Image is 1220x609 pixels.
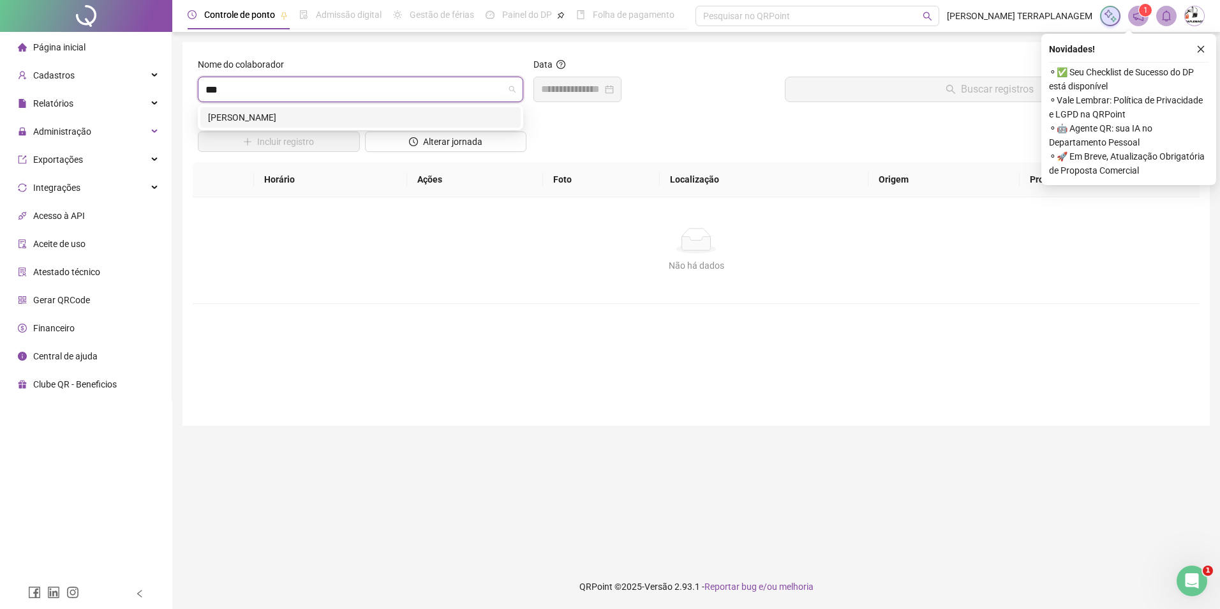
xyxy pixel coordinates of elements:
[18,380,27,389] span: gift
[18,211,27,220] span: api
[1161,10,1172,22] span: bell
[923,11,932,21] span: search
[33,70,75,80] span: Cadastros
[593,10,674,20] span: Folha de pagamento
[18,267,27,276] span: solution
[947,9,1092,23] span: [PERSON_NAME] TERRAPLANAGEM
[1133,10,1144,22] span: notification
[1196,45,1205,54] span: close
[18,324,27,333] span: dollar
[280,11,288,19] span: pushpin
[299,10,308,19] span: file-done
[188,10,197,19] span: clock-circle
[18,352,27,361] span: info-circle
[198,57,292,71] label: Nome do colaborador
[33,154,83,165] span: Exportações
[47,586,60,599] span: linkedin
[486,10,495,19] span: dashboard
[660,162,868,197] th: Localização
[1049,93,1209,121] span: ⚬ Vale Lembrar: Política de Privacidade e LGPD na QRPoint
[33,323,75,333] span: Financeiro
[208,259,1184,273] div: Não há dados
[704,582,814,592] span: Reportar bug e/ou melhoria
[18,239,27,248] span: audit
[254,162,407,197] th: Horário
[33,351,98,361] span: Central de ajuda
[423,135,482,149] span: Alterar jornada
[33,267,100,277] span: Atestado técnico
[1185,6,1204,26] img: 52531
[28,586,41,599] span: facebook
[204,10,275,20] span: Controle de ponto
[407,162,543,197] th: Ações
[1020,162,1200,197] th: Protocolo
[33,98,73,109] span: Relatórios
[18,127,27,136] span: lock
[33,379,117,389] span: Clube QR - Beneficios
[33,239,86,249] span: Aceite de uso
[1203,566,1213,576] span: 1
[410,10,474,20] span: Gestão de férias
[1139,4,1152,17] sup: 1
[1049,121,1209,149] span: ⚬ 🤖 Agente QR: sua IA no Departamento Pessoal
[200,107,521,128] div: FLAVIANA BARCELOS RODRIGUES
[18,296,27,304] span: qrcode
[33,211,85,221] span: Acesso à API
[33,42,86,52] span: Página inicial
[785,77,1194,102] button: Buscar registros
[543,162,660,197] th: Foto
[18,43,27,52] span: home
[135,589,144,598] span: left
[316,10,382,20] span: Admissão digital
[533,59,553,70] span: Data
[198,132,360,152] button: Incluir registro
[557,11,565,19] span: pushpin
[33,126,91,137] span: Administração
[576,10,585,19] span: book
[1103,9,1117,23] img: sparkle-icon.fc2bf0ac1784a2077858766a79e2daf3.svg
[33,295,90,305] span: Gerar QRCode
[172,564,1220,609] footer: QRPoint © 2025 - 2.93.1 -
[556,60,565,69] span: question-circle
[1049,65,1209,93] span: ⚬ ✅ Seu Checklist de Sucesso do DP está disponível
[409,137,418,146] span: clock-circle
[208,110,513,124] div: [PERSON_NAME]
[1143,6,1148,15] span: 1
[365,138,527,148] a: Alterar jornada
[18,183,27,192] span: sync
[18,99,27,108] span: file
[868,162,1020,197] th: Origem
[644,582,673,592] span: Versão
[393,10,402,19] span: sun
[1049,149,1209,177] span: ⚬ 🚀 Em Breve, Atualização Obrigatória de Proposta Comercial
[66,586,79,599] span: instagram
[33,183,80,193] span: Integrações
[1177,566,1207,596] iframe: Intercom live chat
[18,71,27,80] span: user-add
[502,10,552,20] span: Painel do DP
[1049,42,1095,56] span: Novidades !
[18,155,27,164] span: export
[365,132,527,152] button: Alterar jornada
